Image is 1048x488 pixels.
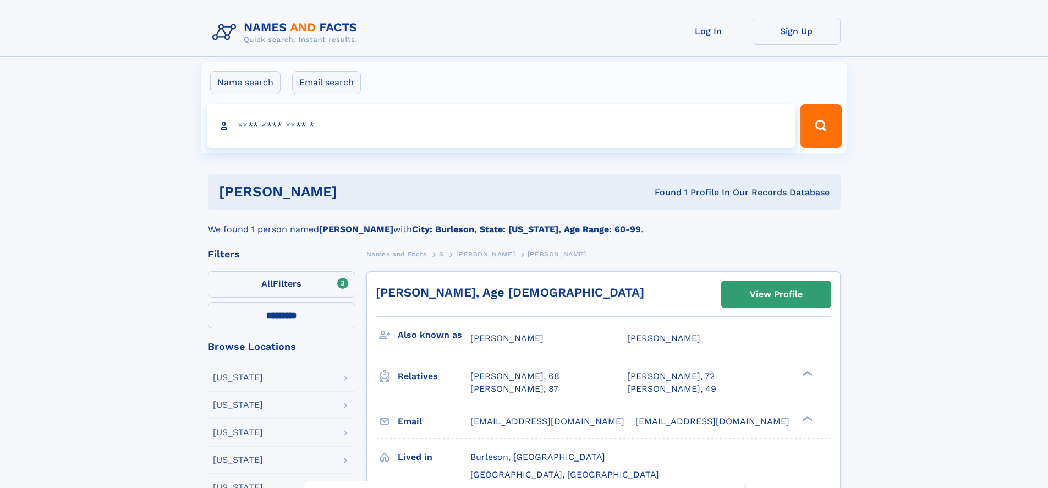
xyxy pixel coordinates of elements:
[722,281,831,308] a: View Profile
[219,185,496,199] h1: [PERSON_NAME]
[213,373,263,382] div: [US_STATE]
[208,342,355,352] div: Browse Locations
[366,247,427,261] a: Names and Facts
[376,286,644,299] a: [PERSON_NAME], Age [DEMOGRAPHIC_DATA]
[753,18,841,45] a: Sign Up
[208,18,366,47] img: Logo Names and Facts
[627,333,700,343] span: [PERSON_NAME]
[439,250,444,258] span: S
[261,278,273,289] span: All
[627,383,716,395] a: [PERSON_NAME], 49
[208,249,355,259] div: Filters
[528,250,586,258] span: [PERSON_NAME]
[470,452,605,462] span: Burleson, [GEOGRAPHIC_DATA]
[210,71,281,94] label: Name search
[207,104,796,148] input: search input
[412,224,641,234] b: City: Burleson, State: [US_STATE], Age Range: 60-99
[470,383,558,395] a: [PERSON_NAME], 87
[456,250,515,258] span: [PERSON_NAME]
[398,326,470,344] h3: Also known as
[800,370,813,377] div: ❯
[750,282,803,307] div: View Profile
[398,448,470,467] h3: Lived in
[470,416,624,426] span: [EMAIL_ADDRESS][DOMAIN_NAME]
[439,247,444,261] a: S
[319,224,393,234] b: [PERSON_NAME]
[398,367,470,386] h3: Relatives
[208,271,355,298] label: Filters
[635,416,789,426] span: [EMAIL_ADDRESS][DOMAIN_NAME]
[470,370,559,382] a: [PERSON_NAME], 68
[208,210,841,236] div: We found 1 person named with .
[398,412,470,431] h3: Email
[213,401,263,409] div: [US_STATE]
[292,71,361,94] label: Email search
[470,333,544,343] span: [PERSON_NAME]
[470,469,659,480] span: [GEOGRAPHIC_DATA], [GEOGRAPHIC_DATA]
[627,370,715,382] a: [PERSON_NAME], 72
[456,247,515,261] a: [PERSON_NAME]
[213,456,263,464] div: [US_STATE]
[800,104,841,148] button: Search Button
[496,187,830,199] div: Found 1 Profile In Our Records Database
[800,415,813,422] div: ❯
[665,18,753,45] a: Log In
[213,428,263,437] div: [US_STATE]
